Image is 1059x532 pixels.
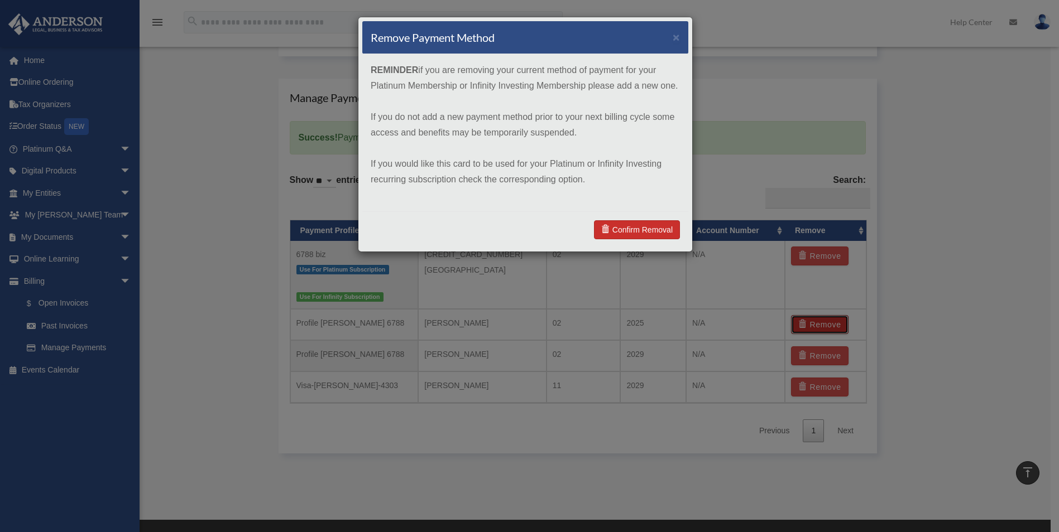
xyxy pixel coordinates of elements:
h4: Remove Payment Method [371,30,495,45]
p: If you would like this card to be used for your Platinum or Infinity Investing recurring subscrip... [371,156,680,187]
button: × [673,31,680,43]
div: if you are removing your current method of payment for your Platinum Membership or Infinity Inves... [362,54,688,211]
a: Confirm Removal [594,220,680,239]
p: If you do not add a new payment method prior to your next billing cycle some access and benefits ... [371,109,680,141]
strong: REMINDER [371,65,418,75]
